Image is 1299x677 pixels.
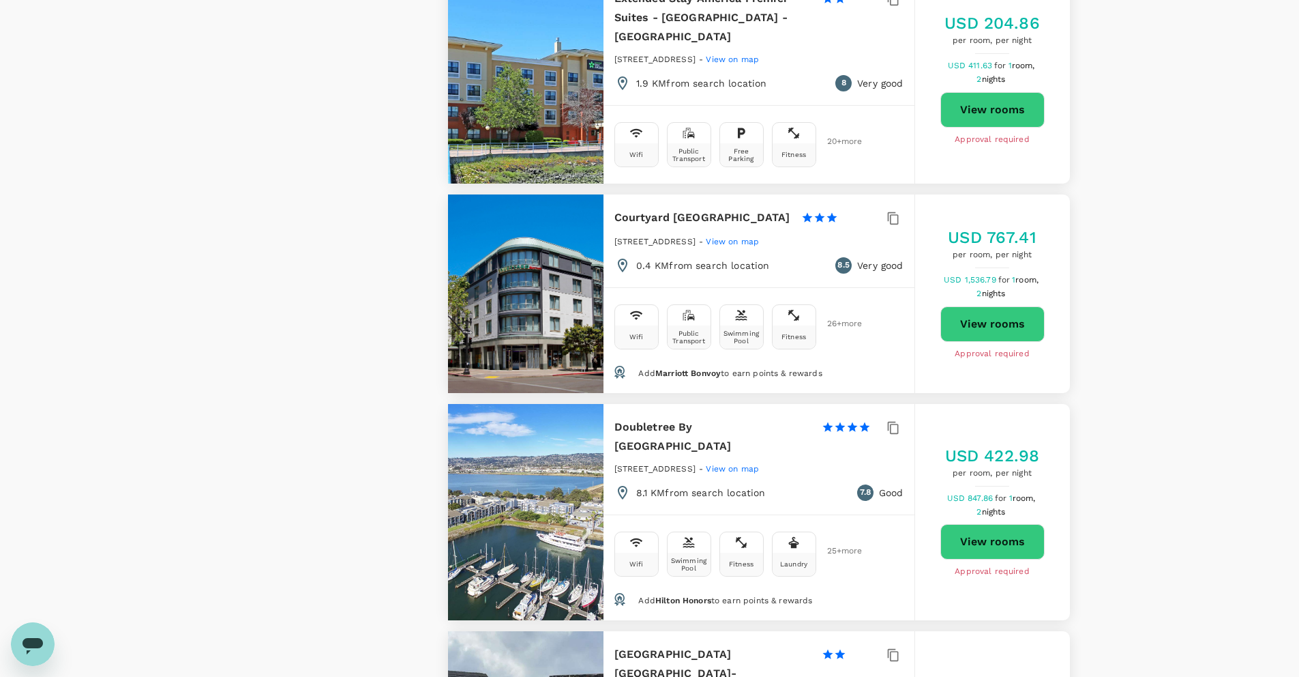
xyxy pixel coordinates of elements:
span: room, [1015,275,1039,285]
span: room, [1013,493,1036,503]
span: nights [982,74,1006,84]
span: nights [982,289,1006,298]
span: 2 [976,289,1007,298]
a: View on map [706,53,759,64]
span: View on map [706,55,759,64]
span: 25 + more [827,547,848,556]
span: USD 847.86 [947,493,996,503]
div: Fitness [781,333,806,341]
div: Wifi [629,333,644,341]
h5: USD 767.41 [948,227,1036,248]
span: Approval required [955,347,1030,361]
button: View rooms [940,524,1045,560]
div: Swimming Pool [670,557,708,572]
span: [STREET_ADDRESS] [614,237,696,246]
span: 8 [841,76,846,90]
span: Approval required [955,133,1030,147]
span: per room, per night [948,248,1036,262]
div: Public Transport [670,330,708,345]
div: Laundry [780,560,807,568]
span: room, [1012,61,1035,70]
span: 2 [976,74,1007,84]
span: 7.8 [860,486,871,500]
span: - [699,55,706,64]
span: 20 + more [827,137,848,146]
h6: Courtyard [GEOGRAPHIC_DATA] [614,208,790,227]
p: 1.9 KM from search location [636,76,767,90]
h5: USD 422.98 [945,445,1040,467]
span: 2 [976,507,1007,517]
div: Fitness [781,151,806,158]
div: Free Parking [723,147,760,162]
span: per room, per night [945,467,1040,480]
span: nights [982,507,1006,517]
span: Add to earn points & rewards [638,596,812,605]
span: 1 [1012,275,1041,285]
a: View on map [706,463,759,474]
div: Swimming Pool [723,330,760,345]
p: 8.1 KM from search location [636,486,766,500]
p: Very good [857,76,903,90]
span: - [699,237,706,246]
span: for [995,493,1009,503]
div: Public Transport [670,147,708,162]
span: 1 [1009,61,1037,70]
span: Approval required [955,565,1030,579]
span: View on map [706,237,759,246]
h6: Doubletree By [GEOGRAPHIC_DATA] [614,418,811,456]
span: 26 + more [827,319,848,328]
div: Fitness [729,560,753,568]
iframe: Button to launch messaging window [11,622,55,666]
div: Wifi [629,151,644,158]
button: View rooms [940,92,1045,128]
span: for [994,61,1008,70]
span: USD 411.63 [948,61,995,70]
span: - [699,464,706,474]
span: 8.5 [837,259,849,272]
span: [STREET_ADDRESS] [614,464,696,474]
span: per room, per night [944,34,1040,48]
span: View on map [706,464,759,474]
span: USD 1,536.79 [944,275,998,285]
div: Wifi [629,560,644,568]
a: View on map [706,235,759,246]
span: 1 [1009,493,1038,503]
p: Very good [857,259,903,272]
span: Add to earn points & rewards [638,369,822,378]
span: for [998,275,1012,285]
span: [STREET_ADDRESS] [614,55,696,64]
h5: USD 204.86 [944,12,1040,34]
p: Good [879,486,904,500]
button: View rooms [940,306,1045,342]
span: Marriott Bonvoy [655,369,721,378]
span: Hilton Honors [655,596,711,605]
p: 0.4 KM from search location [636,259,770,272]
